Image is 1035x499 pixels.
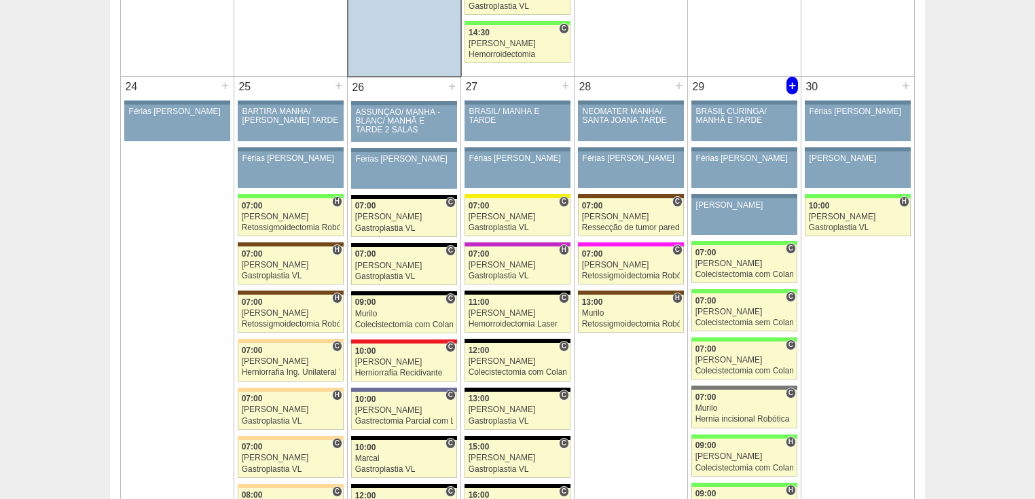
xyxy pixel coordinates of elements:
[351,436,457,440] div: Key: Blanc
[805,151,911,188] a: [PERSON_NAME]
[465,242,570,246] div: Key: Maria Braido
[348,77,369,98] div: 26
[469,442,490,451] span: 15:00
[351,484,457,488] div: Key: Blanc
[332,244,342,255] span: Hospital
[469,309,567,318] div: [PERSON_NAME]
[578,291,684,295] div: Key: Santa Joana
[238,105,344,141] a: BARTIRA MANHÃ/ [PERSON_NAME] TARDE
[559,196,569,207] span: Consultório
[238,440,344,478] a: C 07:00 [PERSON_NAME] Gastroplastia VL
[332,390,342,401] span: Hospital
[465,440,570,478] a: C 15:00 [PERSON_NAME] Gastroplastia VL
[469,39,566,48] div: [PERSON_NAME]
[582,320,680,329] div: Retossigmoidectomia Robótica
[238,147,344,151] div: Key: Aviso
[351,339,457,344] div: Key: Assunção
[559,486,569,497] span: Consultório
[578,246,684,284] a: C 07:00 [PERSON_NAME] Retossigmoidectomia Robótica
[351,101,457,105] div: Key: Aviso
[900,77,911,94] div: +
[465,436,570,440] div: Key: Blanc
[238,392,344,430] a: H 07:00 [PERSON_NAME] Gastroplastia VL
[786,388,796,399] span: Consultório
[578,295,684,333] a: H 13:00 Murilo Retossigmoidectomia Robótica
[446,197,456,208] span: Consultório
[242,357,340,366] div: [PERSON_NAME]
[242,297,263,307] span: 07:00
[351,440,457,478] a: C 10:00 Marcal Gastroplastia VL
[695,270,794,279] div: Colecistectomia com Colangiografia VL
[242,454,340,462] div: [PERSON_NAME]
[355,394,376,404] span: 10:00
[691,105,797,141] a: BRASIL CURINGA/ MANHÃ E TARDE
[786,77,798,94] div: +
[355,272,454,281] div: Gastroplastia VL
[355,346,376,356] span: 10:00
[351,148,457,152] div: Key: Aviso
[446,245,456,256] span: Consultório
[688,77,709,97] div: 29
[696,107,793,125] div: BRASIL CURINGA/ MANHÃ E TARDE
[559,341,569,352] span: Consultório
[899,196,909,207] span: Hospital
[695,248,716,257] span: 07:00
[242,154,340,163] div: Férias [PERSON_NAME]
[238,198,344,236] a: H 07:00 [PERSON_NAME] Retossigmoidectomia Robótica
[469,465,567,474] div: Gastroplastia VL
[355,417,454,426] div: Gastrectomia Parcial com Linfadenectomia
[695,489,716,498] span: 09:00
[355,212,454,221] div: [PERSON_NAME]
[672,293,683,303] span: Hospital
[129,107,226,116] div: Férias [PERSON_NAME]
[465,194,570,198] div: Key: Santa Rita
[465,291,570,295] div: Key: Blanc
[805,194,911,198] div: Key: Brasil
[691,390,797,428] a: C 07:00 Murilo Hernia incisional Robótica
[332,293,342,303] span: Hospital
[691,341,797,380] a: C 07:00 [PERSON_NAME] Colecistectomia com Colangiografia VL
[333,77,344,94] div: +
[469,154,566,163] div: Férias [PERSON_NAME]
[691,337,797,341] div: Key: Brasil
[691,151,797,188] a: Férias [PERSON_NAME]
[351,388,457,392] div: Key: Vila Nova Star
[465,198,570,236] a: C 07:00 [PERSON_NAME] Gastroplastia VL
[582,212,680,221] div: [PERSON_NAME]
[238,436,344,440] div: Key: Bartira
[355,224,454,233] div: Gastroplastia VL
[446,293,456,304] span: Consultório
[695,344,716,354] span: 07:00
[355,443,376,452] span: 10:00
[238,242,344,246] div: Key: Santa Joana
[691,483,797,487] div: Key: Brasil
[242,249,263,259] span: 07:00
[696,201,793,210] div: [PERSON_NAME]
[695,308,794,316] div: [PERSON_NAME]
[238,151,344,188] a: Férias [PERSON_NAME]
[242,309,340,318] div: [PERSON_NAME]
[805,198,911,236] a: H 10:00 [PERSON_NAME] Gastroplastia VL
[583,107,680,125] div: NEOMATER MANHÃ/ SANTA JOANA TARDE
[351,291,457,295] div: Key: Blanc
[578,151,684,188] a: Férias [PERSON_NAME]
[465,246,570,284] a: H 07:00 [PERSON_NAME] Gastroplastia VL
[238,194,344,198] div: Key: Brasil
[351,105,457,142] a: ASSUNÇÃO/ MANHÃ -BLANC/ MANHÃ E TARDE 2 SALAS
[582,201,603,210] span: 07:00
[582,223,680,232] div: Ressecção de tumor parede abdominal pélvica
[351,243,457,247] div: Key: Blanc
[673,77,685,94] div: +
[465,147,570,151] div: Key: Aviso
[469,320,567,329] div: Hemorroidectomia Laser
[465,392,570,430] a: C 13:00 [PERSON_NAME] Gastroplastia VL
[809,223,907,232] div: Gastroplastia VL
[672,244,683,255] span: Consultório
[351,247,457,285] a: C 07:00 [PERSON_NAME] Gastroplastia VL
[465,339,570,343] div: Key: Blanc
[242,465,340,474] div: Gastroplastia VL
[238,343,344,381] a: C 07:00 [PERSON_NAME] Herniorrafia Ing. Unilateral VL
[242,272,340,280] div: Gastroplastia VL
[356,155,453,164] div: Férias [PERSON_NAME]
[355,310,454,318] div: Murilo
